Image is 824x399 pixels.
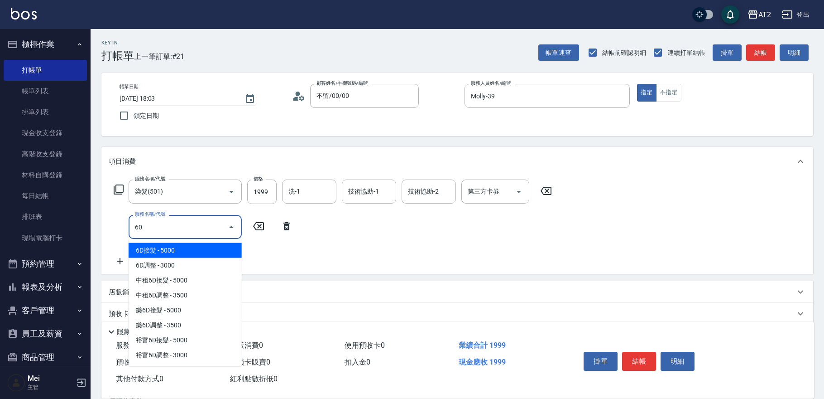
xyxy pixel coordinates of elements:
[780,44,809,61] button: 明細
[4,144,87,165] a: 高階收支登錄
[101,40,134,46] h2: Key In
[230,341,263,350] span: 店販消費 0
[656,84,681,102] button: 不指定
[129,333,242,348] span: 裕富6D接髮 - 5000
[4,345,87,369] button: 商品管理
[345,358,370,366] span: 扣入金 0
[101,49,134,62] h3: 打帳單
[758,9,771,20] div: AT2
[7,374,25,392] img: Person
[4,60,87,81] a: 打帳單
[101,303,813,325] div: 預收卡販賣
[116,375,163,383] span: 其他付款方式 0
[28,383,74,391] p: 主管
[778,6,813,23] button: 登出
[116,341,161,350] span: 服務消費 1999
[129,348,242,363] span: 裕富6D調整 - 3000
[28,374,74,383] h5: Mei
[11,8,37,19] img: Logo
[316,80,368,87] label: 顧客姓名/手機號碼/編號
[101,281,813,303] div: 店販銷售
[4,228,87,248] a: 現場電腦打卡
[4,185,87,206] a: 每日結帳
[129,318,242,333] span: 樂6D調整 - 3500
[459,358,506,366] span: 現金應收 1999
[584,352,618,371] button: 掛單
[4,252,87,276] button: 預約管理
[602,48,647,58] span: 結帳前確認明細
[120,91,235,106] input: YYYY/MM/DD hh:mm
[120,83,139,90] label: 帳單日期
[721,5,739,24] button: save
[4,322,87,345] button: 員工及薪資
[4,275,87,299] button: 報表及分析
[661,352,695,371] button: 明細
[109,287,136,297] p: 店販銷售
[667,48,705,58] span: 連續打單結帳
[134,51,185,62] span: 上一筆訂單:#21
[254,175,263,182] label: 價格
[4,122,87,143] a: 現金收支登錄
[109,157,136,166] p: 項目消費
[471,80,511,87] label: 服務人員姓名/編號
[512,185,526,199] button: Open
[4,81,87,102] a: 帳單列表
[4,33,87,56] button: 櫃檯作業
[230,358,270,366] span: 會員卡販賣 0
[101,147,813,176] div: 項目消費
[538,44,579,61] button: 帳單速查
[135,175,165,182] label: 服務名稱/代號
[129,273,242,288] span: 中租6D接髮 - 5000
[239,88,261,110] button: Choose date, selected date is 2025-09-06
[4,299,87,322] button: 客戶管理
[129,288,242,303] span: 中租6D調整 - 3500
[746,44,775,61] button: 結帳
[622,352,656,371] button: 結帳
[459,341,506,350] span: 業績合計 1999
[224,220,239,234] button: Close
[109,309,143,319] p: 預收卡販賣
[744,5,775,24] button: AT2
[713,44,742,61] button: 掛單
[129,243,242,258] span: 6D接髮 - 5000
[4,165,87,185] a: 材料自購登錄
[637,84,656,102] button: 指定
[129,258,242,273] span: 6D調整 - 3000
[345,341,385,350] span: 使用預收卡 0
[116,358,156,366] span: 預收卡販賣 0
[135,211,165,218] label: 服務名稱/代號
[117,327,158,337] p: 隱藏業績明細
[224,185,239,199] button: Open
[4,102,87,122] a: 掛單列表
[134,111,159,121] span: 鎖定日期
[230,375,278,383] span: 紅利點數折抵 0
[129,303,242,318] span: 樂6D接髮 - 5000
[4,206,87,227] a: 排班表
